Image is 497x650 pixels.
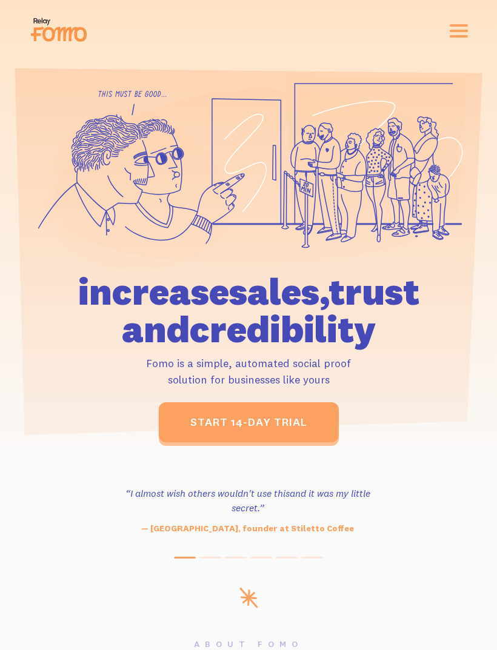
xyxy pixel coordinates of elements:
h3: “I almost wish others wouldn't use this and it was my little secret.” [114,486,382,515]
p: Fomo is a simple, automated social proof solution for businesses like yours [44,355,453,388]
h1: increase sales, trust and credibility [44,273,453,348]
h6: About Fomo [15,640,482,648]
a: start 14-day trial [159,402,339,442]
p: — [GEOGRAPHIC_DATA], founder at Stiletto Coffee [114,522,382,535]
